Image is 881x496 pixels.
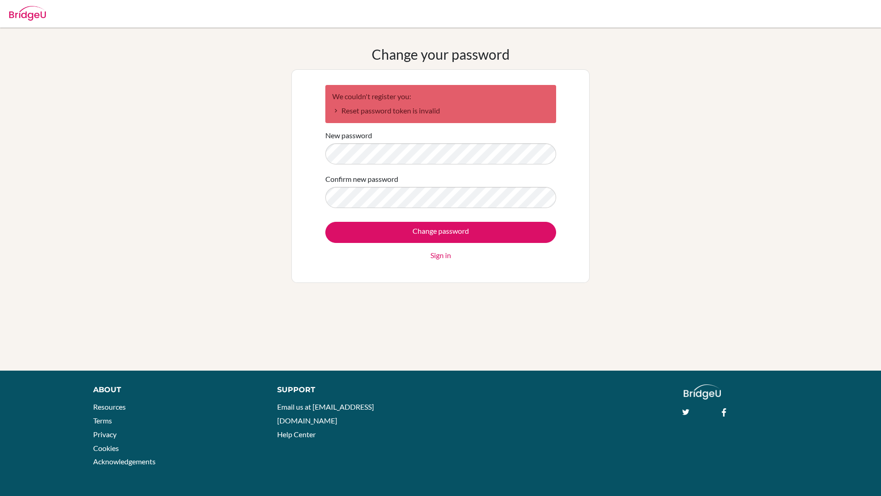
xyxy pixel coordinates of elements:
[277,402,374,425] a: Email us at [EMAIL_ADDRESS][DOMAIN_NAME]
[430,250,451,261] a: Sign in
[93,457,156,466] a: Acknowledgements
[277,384,430,395] div: Support
[93,430,117,439] a: Privacy
[9,6,46,21] img: Bridge-U
[325,222,556,243] input: Change password
[325,130,372,141] label: New password
[93,402,126,411] a: Resources
[93,444,119,452] a: Cookies
[372,46,510,62] h1: Change your password
[684,384,721,400] img: logo_white@2x-f4f0deed5e89b7ecb1c2cc34c3e3d731f90f0f143d5ea2071677605dd97b5244.png
[332,105,549,116] li: Reset password token is invalid
[332,92,549,101] h2: We couldn't register you:
[93,384,256,395] div: About
[277,430,316,439] a: Help Center
[325,174,398,185] label: Confirm new password
[93,416,112,425] a: Terms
